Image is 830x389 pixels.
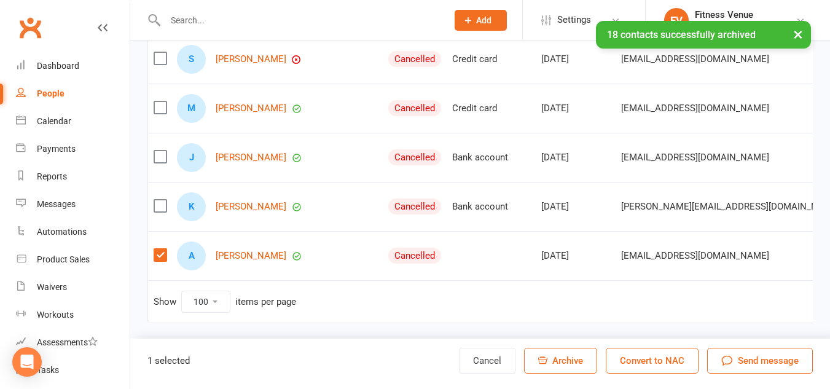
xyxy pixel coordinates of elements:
div: A [177,242,206,270]
a: Waivers [16,273,130,301]
div: Cancelled [388,149,441,165]
div: Credit card [452,103,530,114]
button: Cancel [459,348,515,374]
div: Cancelled [388,198,441,214]
button: Send message [707,348,813,374]
a: [PERSON_NAME] [216,152,286,163]
input: Search... [162,12,439,29]
div: 18 contacts successfully archived [596,21,811,49]
div: Open Intercom Messenger [12,347,42,377]
div: [DATE] [541,103,610,114]
div: Fitness Venue Whitsunday [695,20,796,31]
button: Archive [524,348,597,374]
div: Payments [37,144,76,154]
a: [PERSON_NAME] [216,202,286,212]
div: People [37,88,65,98]
a: Clubworx [15,12,45,43]
span: Add [476,15,491,25]
a: Product Sales [16,246,130,273]
div: K [177,192,206,221]
div: S [177,45,206,74]
div: Calendar [37,116,71,126]
a: People [16,80,130,108]
div: Workouts [37,310,74,320]
div: Tasks [37,365,59,375]
div: items per page [235,297,296,307]
div: Product Sales [37,254,90,264]
div: Dashboard [37,61,79,71]
div: Bank account [452,202,530,212]
span: Send message [738,353,799,368]
div: [DATE] [541,202,610,212]
a: Messages [16,191,130,218]
div: Cancelled [388,51,441,67]
span: [EMAIL_ADDRESS][DOMAIN_NAME] [621,47,769,71]
a: Assessments [16,329,130,356]
div: Reports [37,171,67,181]
a: Workouts [16,301,130,329]
div: Fitness Venue [695,9,796,20]
div: 1 [147,353,190,368]
div: M [177,94,206,123]
div: Assessments [37,337,98,347]
div: [DATE] [541,152,610,163]
a: Reports [16,163,130,191]
span: Archive [552,355,583,366]
a: Calendar [16,108,130,135]
div: [DATE] [541,251,610,261]
a: [PERSON_NAME] [216,54,286,65]
a: Automations [16,218,130,246]
span: selected [155,355,190,366]
span: [EMAIL_ADDRESS][DOMAIN_NAME] [621,96,769,120]
div: FV [664,8,689,33]
div: Waivers [37,282,67,292]
a: Dashboard [16,52,130,80]
div: Credit card [452,54,530,65]
span: Settings [557,6,591,34]
div: [DATE] [541,54,610,65]
div: Cancelled [388,100,441,116]
a: Tasks [16,356,130,384]
div: Messages [37,199,76,209]
button: Convert to NAC [606,348,699,374]
a: Payments [16,135,130,163]
a: [PERSON_NAME] [216,251,286,261]
div: J [177,143,206,172]
button: × [787,21,809,47]
div: Bank account [452,152,530,163]
span: [EMAIL_ADDRESS][DOMAIN_NAME] [621,244,769,267]
button: Add [455,10,507,31]
div: Cancelled [388,248,441,264]
div: Automations [37,227,87,237]
span: [EMAIL_ADDRESS][DOMAIN_NAME] [621,146,769,169]
a: [PERSON_NAME] [216,103,286,114]
div: Show [154,291,296,313]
